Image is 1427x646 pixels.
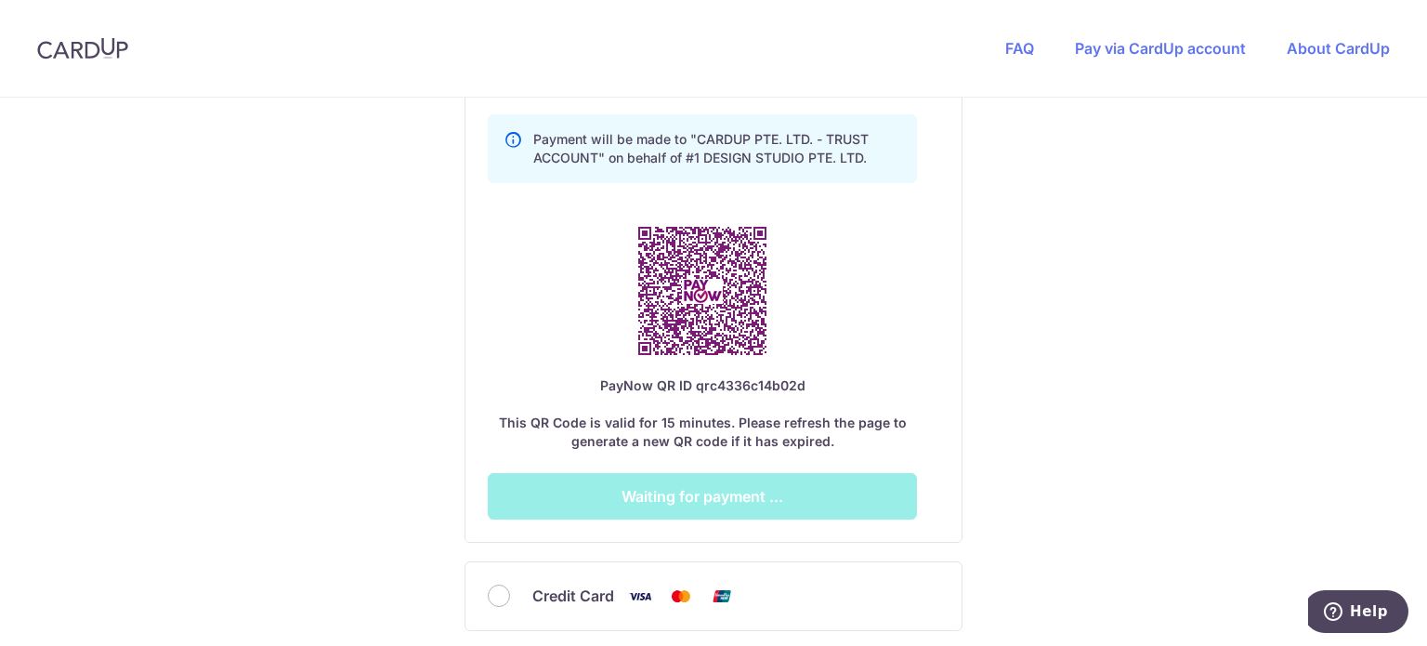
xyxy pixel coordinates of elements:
img: Visa [622,585,659,608]
img: Union Pay [703,585,740,608]
img: Mastercard [662,585,700,608]
div: Credit Card Visa Mastercard Union Pay [488,585,939,608]
a: About CardUp [1287,39,1390,58]
img: PayNow QR Code [617,205,788,376]
span: Credit Card [532,585,614,607]
div: This QR Code is valid for 15 minutes. Please refresh the page to generate a new QR code if it has... [488,376,917,451]
img: CardUp [37,37,128,59]
a: Pay via CardUp account [1075,39,1246,58]
span: qrc4336c14b02d [696,377,805,393]
p: Payment will be made to "CARDUP PTE. LTD. - TRUST ACCOUNT" on behalf of #1 DESIGN STUDIO PTE. LTD. [533,130,901,167]
span: PayNow QR ID [600,377,692,393]
iframe: Opens a widget where you can find more information [1308,590,1408,637]
a: FAQ [1005,39,1034,58]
